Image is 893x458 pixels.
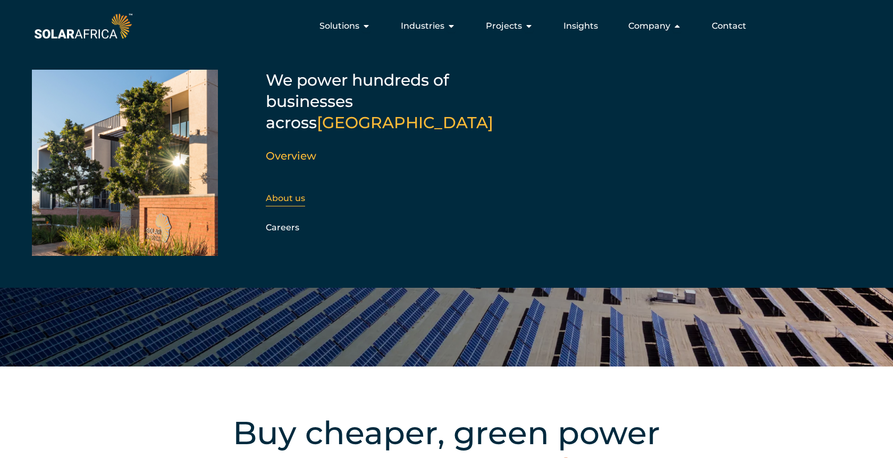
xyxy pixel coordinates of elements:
[319,20,359,32] span: Solutions
[563,20,598,32] a: Insights
[712,20,746,32] a: Contact
[134,15,755,37] div: Menu Toggle
[628,20,670,32] span: Company
[401,20,444,32] span: Industries
[266,193,305,203] a: About us
[317,113,493,132] span: [GEOGRAPHIC_DATA]
[266,222,299,232] a: Careers
[266,149,316,162] a: Overview
[266,70,532,134] h5: We power hundreds of businesses across
[134,15,755,37] nav: Menu
[486,20,522,32] span: Projects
